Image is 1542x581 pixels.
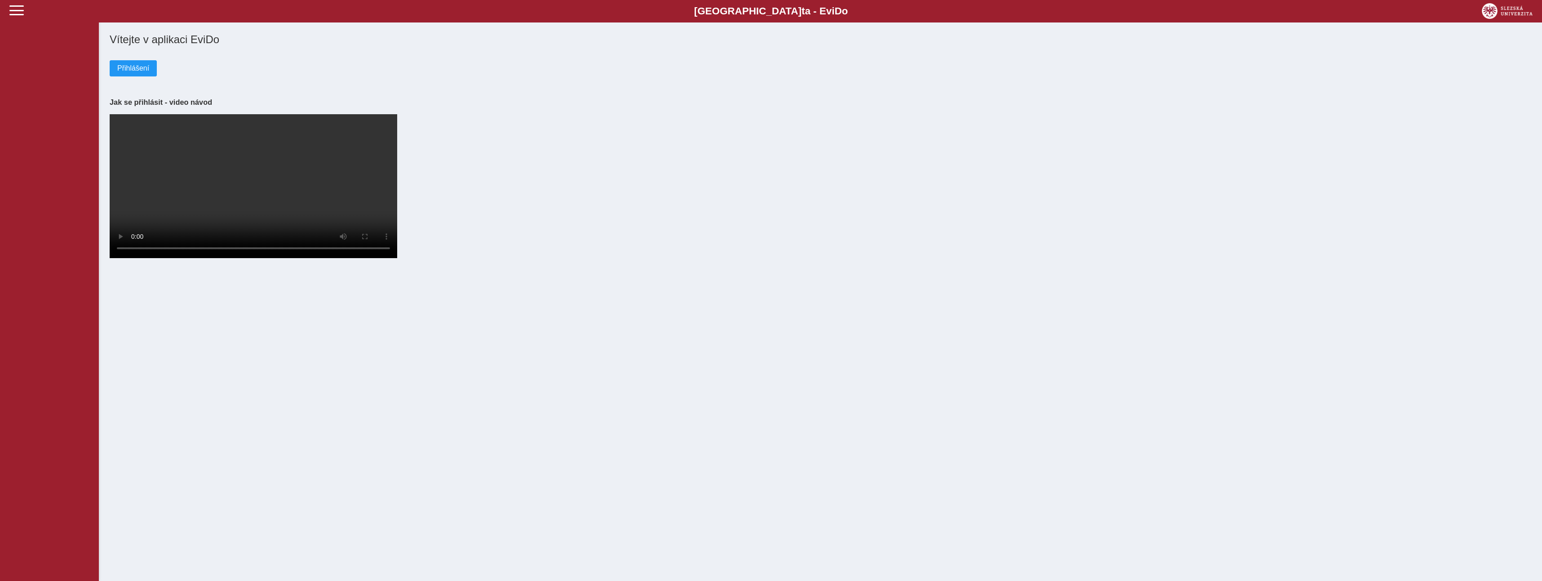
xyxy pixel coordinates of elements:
[842,5,848,17] span: o
[110,60,157,76] button: Přihlášení
[110,98,1531,107] h3: Jak se přihlásit - video návod
[834,5,842,17] span: D
[117,64,149,72] span: Přihlášení
[1482,3,1533,19] img: logo_web_su.png
[110,33,1531,46] h1: Vítejte v aplikaci EviDo
[110,114,397,258] video: Your browser does not support the video tag.
[27,5,1515,17] b: [GEOGRAPHIC_DATA] a - Evi
[802,5,805,17] span: t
